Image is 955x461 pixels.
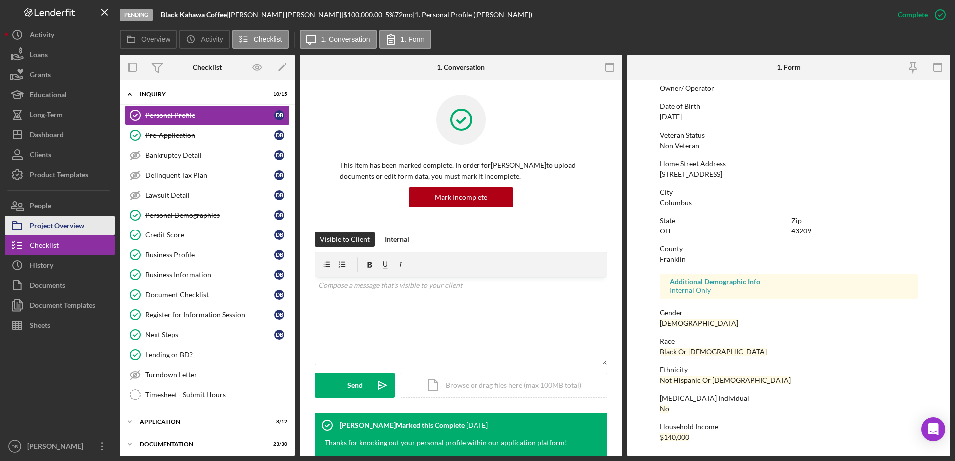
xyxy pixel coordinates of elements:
div: D B [274,250,284,260]
div: Pre-Application [145,131,274,139]
a: Personal ProfileDB [125,105,290,125]
div: Sheets [30,315,50,338]
div: Personal Demographics [145,211,274,219]
p: This item has been marked complete. In order for [PERSON_NAME] to upload documents or edit form d... [340,160,582,182]
div: Black Or [DEMOGRAPHIC_DATA] [660,348,767,356]
div: [PERSON_NAME] [PERSON_NAME] | [229,11,343,19]
button: People [5,196,115,216]
div: Business Information [145,271,274,279]
div: Educational [30,85,67,107]
div: County [660,245,918,253]
button: Internal [380,232,414,247]
div: Ethnicity [660,366,918,374]
div: D B [274,330,284,340]
button: Documents [5,275,115,295]
div: Bankruptcy Detail [145,151,274,159]
button: Document Templates [5,295,115,315]
div: Next Steps [145,331,274,339]
div: D B [274,310,284,320]
div: Document Checklist [145,291,274,299]
button: Overview [120,30,177,49]
div: [STREET_ADDRESS] [660,170,722,178]
div: 43209 [791,227,811,235]
div: [DATE] [660,113,682,121]
div: Checklist [30,235,59,258]
div: D B [274,270,284,280]
div: Send [347,373,363,398]
div: Date of Birth [660,102,918,110]
div: Pending [120,9,153,21]
div: Personal Profile [145,111,274,119]
div: | 1. Personal Profile ([PERSON_NAME]) [413,11,532,19]
a: Lawsuit DetailDB [125,185,290,205]
a: Bankruptcy DetailDB [125,145,290,165]
div: [PERSON_NAME] [25,436,90,459]
div: Document Templates [30,295,95,318]
button: History [5,255,115,275]
div: D B [274,290,284,300]
div: D B [274,230,284,240]
div: D B [274,170,284,180]
button: Dashboard [5,125,115,145]
div: Owner/ Operator [660,84,714,92]
a: Business ProfileDB [125,245,290,265]
b: Black Kahawa Coffee [161,10,227,19]
text: DB [11,444,18,449]
time: 2025-02-19 20:26 [466,421,488,429]
a: Next StepsDB [125,325,290,345]
div: Business Profile [145,251,274,259]
button: 1. Conversation [300,30,377,49]
button: Product Templates [5,165,115,185]
button: Activity [5,25,115,45]
button: Checklist [5,235,115,255]
a: Long-Term [5,105,115,125]
button: Checklist [232,30,289,49]
div: Thanks for knocking out your personal profile within our application platform! [325,438,567,448]
div: Lending or BD? [145,351,289,359]
div: Grants [30,65,51,87]
div: Additional Demographic Info [670,278,908,286]
div: Register for Information Session [145,311,274,319]
div: D B [274,190,284,200]
label: 1. Conversation [321,35,370,43]
div: Home Street Address [660,160,918,168]
div: 72 mo [395,11,413,19]
div: Project Overview [30,216,84,238]
a: Timesheet - Submit Hours [125,385,290,405]
button: Activity [179,30,229,49]
a: Credit ScoreDB [125,225,290,245]
div: Product Templates [30,165,88,187]
div: 8 / 12 [269,419,287,425]
a: Business InformationDB [125,265,290,285]
button: Mark Incomplete [409,187,513,207]
div: D B [274,130,284,140]
div: No [660,405,669,413]
div: History [30,255,53,278]
button: Sheets [5,315,115,335]
div: 1. Conversation [437,63,485,71]
div: Open Intercom Messenger [921,417,945,441]
button: Visible to Client [315,232,375,247]
label: Checklist [254,35,282,43]
div: Complete [898,5,928,25]
button: Grants [5,65,115,85]
button: Educational [5,85,115,105]
div: Inquiry [140,91,262,97]
a: Document ChecklistDB [125,285,290,305]
div: Credit Score [145,231,274,239]
button: Loans [5,45,115,65]
a: Project Overview [5,216,115,235]
div: Gender [660,309,918,317]
label: Activity [201,35,223,43]
div: Not Hispanic Or [DEMOGRAPHIC_DATA] [660,376,791,384]
div: People [30,196,51,218]
div: Dashboard [30,125,64,147]
div: Long-Term [30,105,63,127]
